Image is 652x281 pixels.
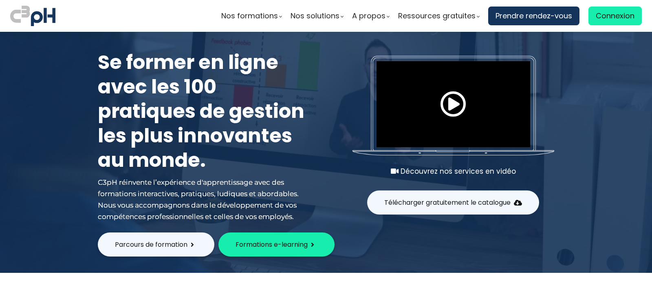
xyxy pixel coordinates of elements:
span: Télécharger gratuitement le catalogue [384,197,511,208]
button: Formations e-learning [218,232,335,257]
span: Parcours de formation [115,239,187,250]
a: Prendre rendez-vous [488,7,579,25]
span: Formations e-learning [236,239,308,250]
div: C3pH réinvente l’expérience d'apprentissage avec des formations interactives, pratiques, ludiques... [98,177,310,222]
span: Nos formations [221,10,278,22]
span: Connexion [596,10,634,22]
button: Télécharger gratuitement le catalogue [367,190,539,215]
span: Prendre rendez-vous [496,10,572,22]
div: Découvrez nos services en vidéo [352,166,554,177]
a: Connexion [588,7,642,25]
span: A propos [352,10,385,22]
span: Nos solutions [291,10,339,22]
h1: Se former en ligne avec les 100 pratiques de gestion les plus innovantes au monde. [98,50,310,173]
img: logo C3PH [10,4,55,28]
button: Parcours de formation [98,232,214,257]
span: Ressources gratuites [398,10,476,22]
